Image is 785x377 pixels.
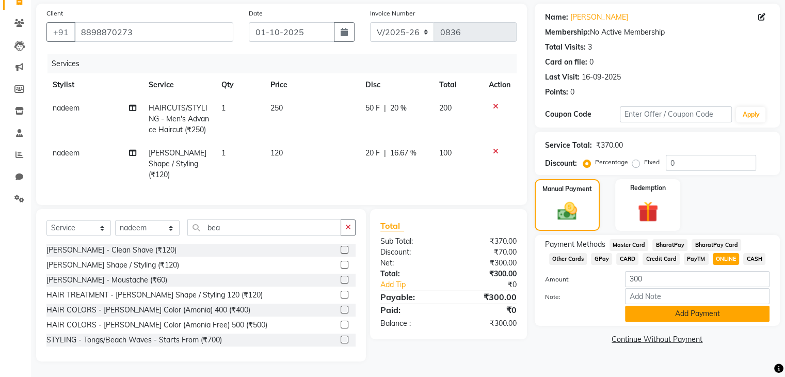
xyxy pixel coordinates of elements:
div: 16-09-2025 [582,72,621,83]
span: nadeem [53,103,79,113]
span: 120 [270,148,283,158]
div: Discount: [545,158,577,169]
span: 100 [439,148,452,158]
div: Sub Total: [373,236,448,247]
div: ₹300.00 [448,258,524,269]
div: ₹0 [461,279,524,290]
span: 20 F [365,148,380,159]
div: ₹370.00 [448,236,524,247]
span: 1 [221,148,226,158]
div: Total Visits: [545,42,586,53]
span: PayTM [684,253,709,265]
a: Continue Without Payment [537,334,778,345]
span: 16.67 % [390,148,416,159]
label: Amount: [537,275,617,284]
input: Add Note [625,288,770,304]
span: HAIRCUTS/STYLING - Men's Advance Haircut (₹250) [149,103,209,134]
a: [PERSON_NAME] [570,12,628,23]
div: [PERSON_NAME] - Clean Shave (₹120) [46,245,177,256]
div: ₹370.00 [596,140,623,151]
span: ONLINE [713,253,740,265]
div: Total: [373,269,448,279]
span: Total [380,221,404,231]
img: _gift.svg [631,199,665,225]
button: Apply [736,107,765,122]
label: Manual Payment [542,184,592,194]
input: Search or Scan [187,219,341,235]
div: HAIR COLORS - [PERSON_NAME] Color (Amonia Free) 500 (₹500) [46,320,267,331]
span: BharatPay [652,239,687,251]
label: Invoice Number [370,9,415,18]
label: Client [46,9,63,18]
span: 250 [270,103,283,113]
div: Service Total: [545,140,592,151]
div: HAIR TREATMENT - [PERSON_NAME] Shape / Styling 120 (₹120) [46,290,263,301]
div: STYLING - Tongs/Beach Waves - Starts From (₹700) [46,335,222,345]
span: CASH [743,253,765,265]
th: Total [433,73,482,97]
div: ₹0 [448,304,524,316]
div: Net: [373,258,448,269]
label: Note: [537,292,617,302]
div: Paid: [373,304,448,316]
input: Amount [625,271,770,287]
span: | [384,103,386,114]
a: Add Tip [373,279,461,290]
button: +91 [46,22,75,42]
span: nadeem [53,148,79,158]
div: Coupon Code [545,109,620,120]
img: _cash.svg [551,200,583,223]
span: Credit Card [643,253,680,265]
div: HAIR COLORS - [PERSON_NAME] Color (Amonia) 400 (₹400) [46,305,250,316]
input: Enter Offer / Coupon Code [620,106,732,122]
label: Percentage [595,158,628,167]
input: Search by Name/Mobile/Email/Code [74,22,233,42]
th: Price [264,73,359,97]
th: Service [142,73,215,97]
div: 3 [588,42,592,53]
div: Card on file: [545,57,587,68]
div: Payable: [373,291,448,303]
div: Discount: [373,247,448,258]
div: Last Visit: [545,72,580,83]
th: Action [483,73,517,97]
div: 0 [570,87,574,98]
span: 200 [439,103,452,113]
span: | [384,148,386,159]
span: BharatPay Card [692,239,741,251]
button: Add Payment [625,306,770,322]
div: ₹70.00 [448,247,524,258]
div: ₹300.00 [448,318,524,329]
div: Name: [545,12,568,23]
span: 1 [221,103,226,113]
span: CARD [616,253,638,265]
label: Fixed [644,158,660,167]
div: Points: [545,87,568,98]
div: Balance : [373,318,448,329]
label: Date [249,9,263,18]
span: Payment Methods [545,239,605,250]
div: ₹300.00 [448,291,524,303]
div: Services [47,54,524,73]
span: Other Cards [549,253,587,265]
span: 50 F [365,103,380,114]
span: 20 % [390,103,407,114]
th: Qty [215,73,264,97]
span: GPay [591,253,612,265]
label: Redemption [630,183,666,193]
th: Disc [359,73,434,97]
div: No Active Membership [545,27,770,38]
div: ₹300.00 [448,269,524,279]
div: 0 [589,57,594,68]
div: Membership: [545,27,590,38]
span: [PERSON_NAME] Shape / Styling (₹120) [149,148,206,179]
div: [PERSON_NAME] - Moustache (₹60) [46,275,167,286]
th: Stylist [46,73,142,97]
div: [PERSON_NAME] Shape / Styling (₹120) [46,260,179,271]
span: Master Card [610,239,649,251]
